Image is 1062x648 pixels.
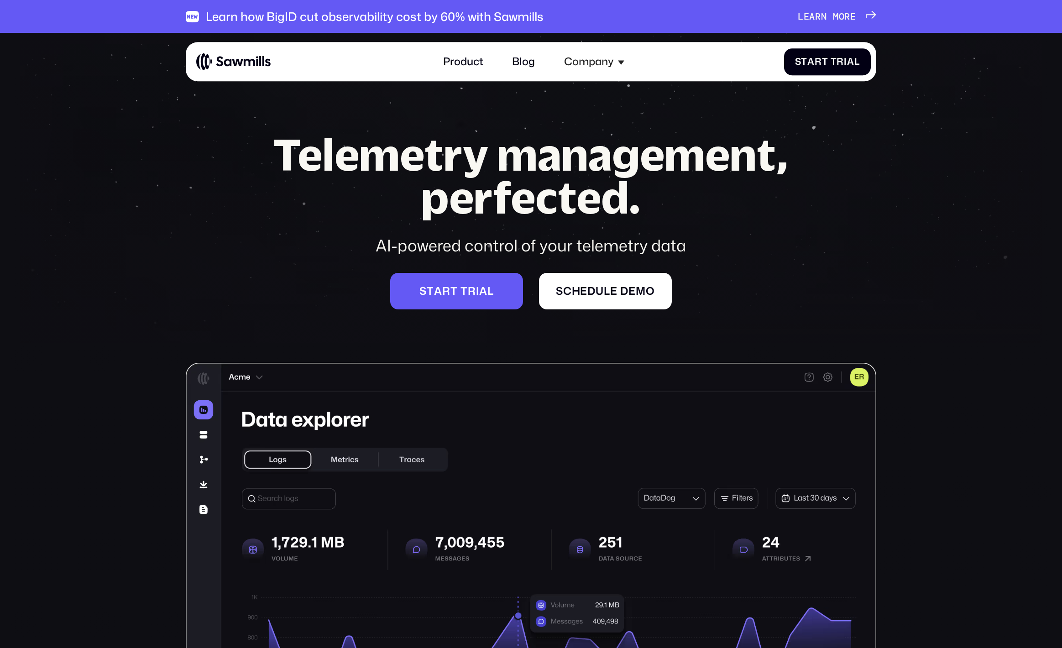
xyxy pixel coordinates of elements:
span: e [580,285,587,298]
span: a [479,285,487,298]
span: T [831,56,837,67]
span: t [460,285,468,298]
span: l [604,285,610,298]
span: o [646,285,655,298]
span: e [628,285,636,298]
span: d [620,285,628,298]
span: a [809,11,815,22]
a: StartTrial [784,48,871,75]
span: i [476,285,480,298]
span: t [427,285,434,298]
span: m [833,11,839,22]
a: Learnmore [798,11,876,22]
span: l [854,56,860,67]
span: t [801,56,807,67]
span: S [556,285,563,298]
a: Product [435,47,491,76]
span: S [419,285,427,298]
div: AI-powered control of your telemetry data [249,235,813,257]
span: d [587,285,596,298]
a: Scheduledemo [539,273,672,309]
span: n [821,11,827,22]
span: r [468,285,476,298]
span: a [847,56,854,67]
span: a [434,285,442,298]
span: r [837,56,844,67]
span: t [822,56,828,67]
span: m [636,285,646,298]
h1: Telemetry management, perfected. [249,133,813,219]
span: u [596,285,604,298]
span: a [807,56,815,67]
span: S [795,56,801,67]
span: r [815,11,821,22]
span: L [798,11,804,22]
span: e [804,11,810,22]
span: o [839,11,845,22]
span: r [815,56,822,67]
div: Learn how BigID cut observability cost by 60% with Sawmills [206,9,544,23]
a: Blog [504,47,543,76]
span: i [844,56,847,67]
a: Starttrial [390,273,523,309]
span: r [844,11,850,22]
div: Company [564,56,614,68]
span: e [610,285,617,298]
span: c [563,285,572,298]
span: r [442,285,450,298]
div: Company [556,47,633,76]
span: t [450,285,458,298]
span: h [572,285,581,298]
span: l [487,285,494,298]
span: e [850,11,856,22]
